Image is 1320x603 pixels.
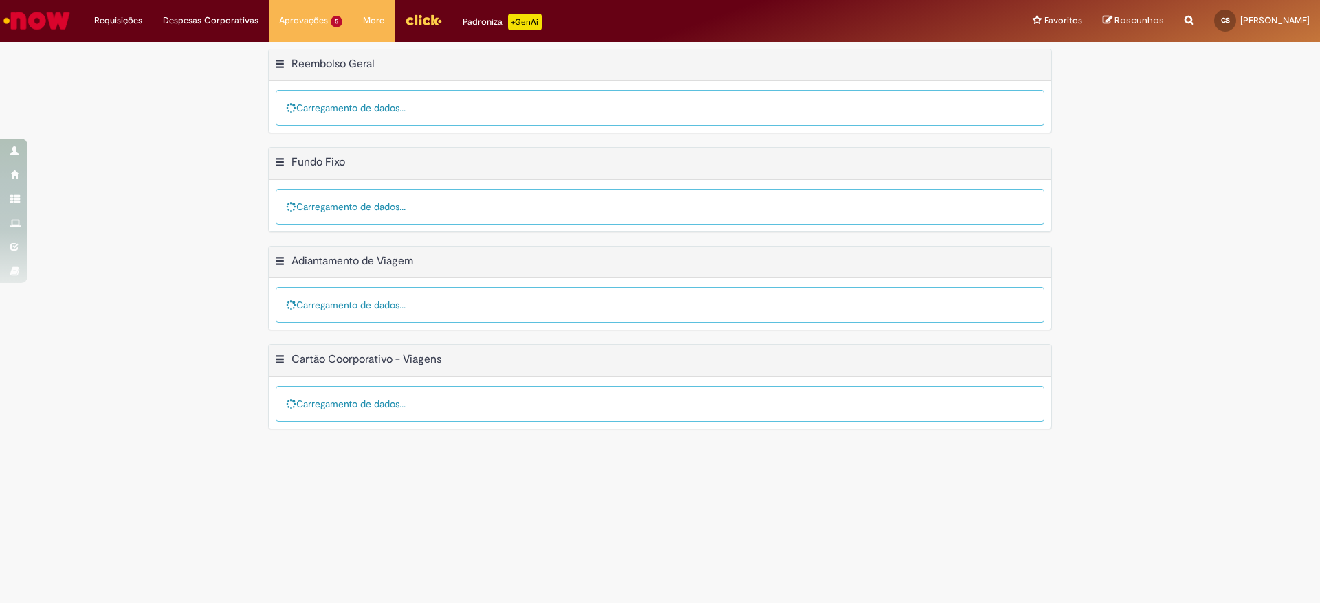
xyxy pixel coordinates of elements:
div: Carregamento de dados... [276,287,1044,323]
span: Favoritos [1044,14,1082,27]
span: Aprovações [279,14,328,27]
div: Carregamento de dados... [276,90,1044,126]
span: 5 [331,16,342,27]
h2: Cartão Coorporativo - Viagens [291,353,441,367]
div: Carregamento de dados... [276,386,1044,422]
a: Rascunhos [1103,14,1164,27]
button: Reembolso Geral Menu de contexto [274,57,285,75]
p: +GenAi [508,14,542,30]
h2: Fundo Fixo [291,155,345,169]
span: Requisições [94,14,142,27]
div: Carregamento de dados... [276,189,1044,225]
button: Adiantamento de Viagem Menu de contexto [274,254,285,272]
span: Despesas Corporativas [163,14,258,27]
div: Padroniza [463,14,542,30]
span: Rascunhos [1114,14,1164,27]
span: More [363,14,384,27]
img: click_logo_yellow_360x200.png [405,10,442,30]
button: Fundo Fixo Menu de contexto [274,155,285,173]
h2: Adiantamento de Viagem [291,254,413,268]
span: [PERSON_NAME] [1240,14,1310,26]
button: Cartão Coorporativo - Viagens Menu de contexto [274,352,285,370]
span: CS [1221,16,1230,25]
h2: Reembolso Geral [291,57,375,71]
img: ServiceNow [1,7,72,34]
